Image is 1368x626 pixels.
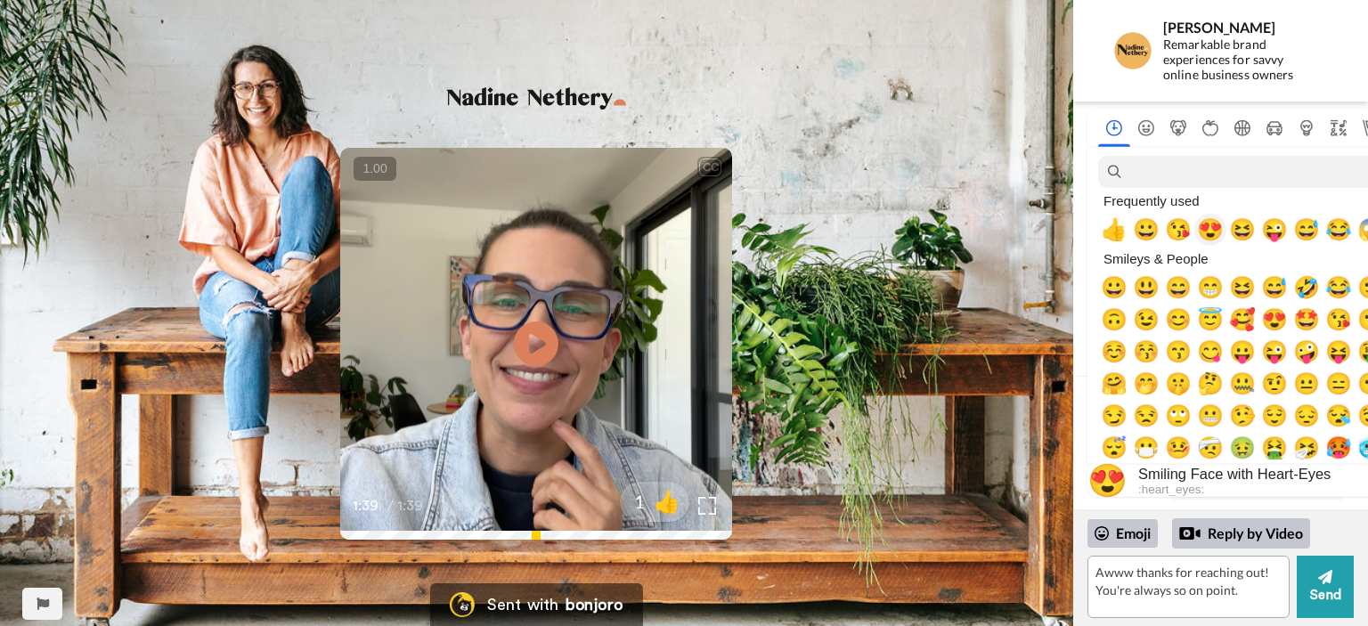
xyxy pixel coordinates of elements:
[1172,518,1310,549] div: Reply by Video
[1163,37,1320,82] div: Remarkable brand experiences for savvy online business owners
[645,487,689,516] span: 👍
[566,597,623,613] div: bonjoro
[353,495,384,516] span: 1:39
[387,495,394,516] span: /
[438,82,634,111] img: fdf1248b-8f68-4fd3-908c-abfca7e3b4fb
[1087,556,1290,618] textarea: Awww thanks for reaching out! You're always so on point.
[397,495,428,516] span: 1:39
[1179,523,1201,544] div: Reply by Video
[450,592,475,617] img: Bonjoro Logo
[430,583,642,626] a: Bonjoro LogoSent withbonjoro
[1163,19,1320,36] div: [PERSON_NAME]
[699,159,721,176] div: CC
[1297,556,1354,618] button: Send
[487,597,558,613] div: Sent with
[1087,519,1158,548] div: Emoji
[620,489,645,514] span: 1
[620,482,689,522] button: 1👍
[1111,29,1154,72] img: Profile Image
